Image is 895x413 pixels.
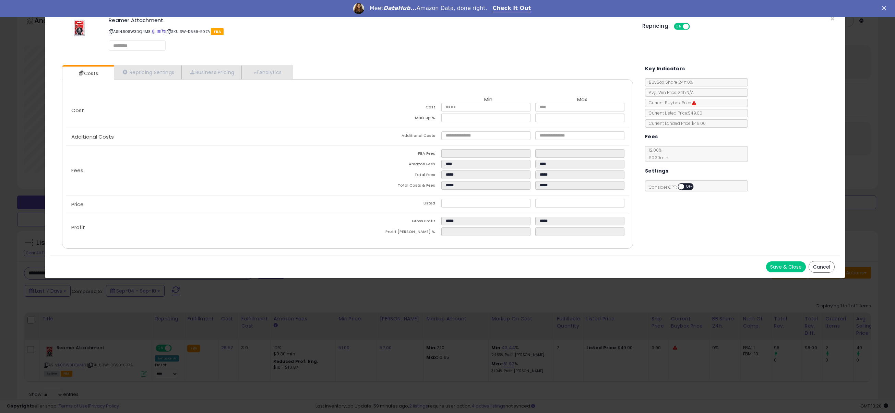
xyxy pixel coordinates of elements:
[66,134,348,140] p: Additional Costs
[66,202,348,207] p: Price
[645,132,658,141] h5: Fees
[493,5,531,12] a: Check It Out
[645,167,668,175] h5: Settings
[109,26,632,37] p: ASIN: B08W3DQ4M8 | SKU: 3W-D659-E07A
[675,24,683,29] span: ON
[692,101,696,105] i: Suppressed Buy Box
[347,217,441,227] td: Gross Profit
[241,65,292,79] a: Analytics
[689,24,700,29] span: OFF
[347,199,441,210] td: Listed
[645,147,668,161] span: 12.00 %
[830,14,835,24] span: ×
[347,227,441,238] td: Profit [PERSON_NAME] %
[347,181,441,192] td: Total Costs & Fees
[353,3,364,14] img: Profile image for Georgie
[684,184,695,190] span: OFF
[157,29,160,34] a: All offer listings
[347,170,441,181] td: Total Fees
[114,65,182,79] a: Repricing Settings
[370,5,487,12] div: Meet Amazon Data, done right.
[152,29,155,34] a: BuyBox page
[642,23,670,29] h5: Repricing:
[645,79,693,85] span: BuyBox Share 24h: 0%
[645,100,696,106] span: Current Buybox Price:
[882,6,889,10] div: Close
[347,149,441,160] td: FBA Fees
[347,160,441,170] td: Amazon Fees
[62,67,113,80] a: Costs
[645,64,685,73] h5: Key Indicators
[645,120,706,126] span: Current Landed Price: $49.00
[645,90,694,95] span: Avg. Win Price 24h: N/A
[211,28,224,35] span: FBA
[162,29,165,34] a: Your listing only
[66,108,348,113] p: Cost
[645,184,703,190] span: Consider CPT:
[535,97,629,103] th: Max
[109,17,632,23] h3: Reamer Attachment
[66,168,348,173] p: Fees
[441,97,535,103] th: Min
[809,261,835,273] button: Cancel
[181,65,241,79] a: Business Pricing
[347,114,441,124] td: Mark up %
[766,261,806,272] button: Save & Close
[347,103,441,114] td: Cost
[383,5,417,11] i: DataHub...
[645,110,702,116] span: Current Listed Price: $49.00
[347,131,441,142] td: Additional Costs
[71,17,87,38] img: 41ZqOX92IPL._SL60_.jpg
[66,225,348,230] p: Profit
[645,155,668,161] span: $0.30 min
